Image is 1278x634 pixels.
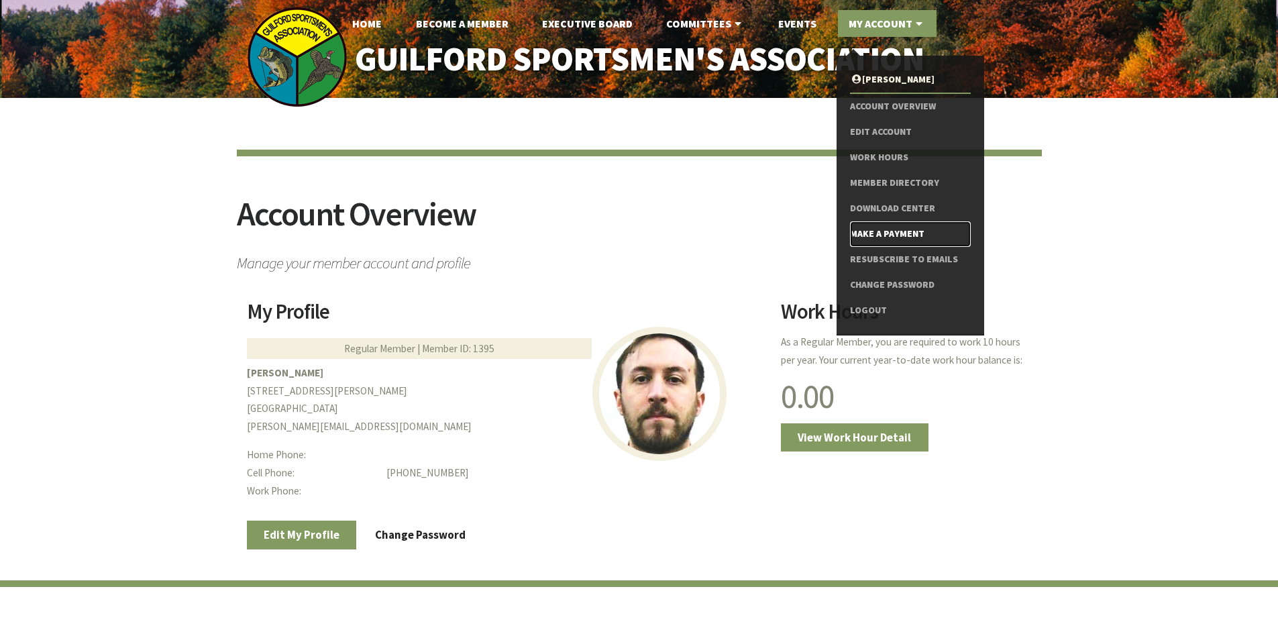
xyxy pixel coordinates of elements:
p: As a Regular Member, you are required to work 10 hours per year. Your current year-to-date work h... [781,333,1031,370]
a: View Work Hour Detail [781,423,928,452]
b: [PERSON_NAME] [247,366,323,379]
a: Download Center [850,196,970,221]
a: Logout [850,298,970,323]
a: [PERSON_NAME] [850,67,970,93]
a: Account Overview [850,94,970,119]
h2: My Profile [247,301,765,332]
dt: Home Phone [247,446,376,464]
a: Committees [655,10,755,37]
a: Resubscribe to Emails [850,247,970,272]
a: My Account [838,10,937,37]
a: Change Password [358,521,483,549]
a: Executive Board [531,10,643,37]
a: Edit My Profile [247,521,357,549]
a: Work Hours [850,145,970,170]
dt: Work Phone [247,482,376,500]
h1: 0.00 [781,380,1031,413]
a: Edit Account [850,119,970,145]
a: Make a Payment [850,221,970,247]
p: [STREET_ADDRESS][PERSON_NAME] [GEOGRAPHIC_DATA] [PERSON_NAME][EMAIL_ADDRESS][DOMAIN_NAME] [247,364,765,436]
h2: Work Hours [781,301,1031,332]
a: Events [767,10,827,37]
h2: Account Overview [237,197,1042,248]
span: Manage your member account and profile [237,248,1042,271]
div: Regular Member | Member ID: 1395 [247,338,592,359]
a: Change Password [850,272,970,298]
a: Home [341,10,392,37]
img: logo_sm.png [247,7,348,107]
dt: Cell Phone [247,464,376,482]
dd: [PHONE_NUMBER] [386,464,764,482]
a: Become A Member [405,10,519,37]
a: Guilford Sportsmen's Association [326,31,952,88]
a: Member Directory [850,170,970,196]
